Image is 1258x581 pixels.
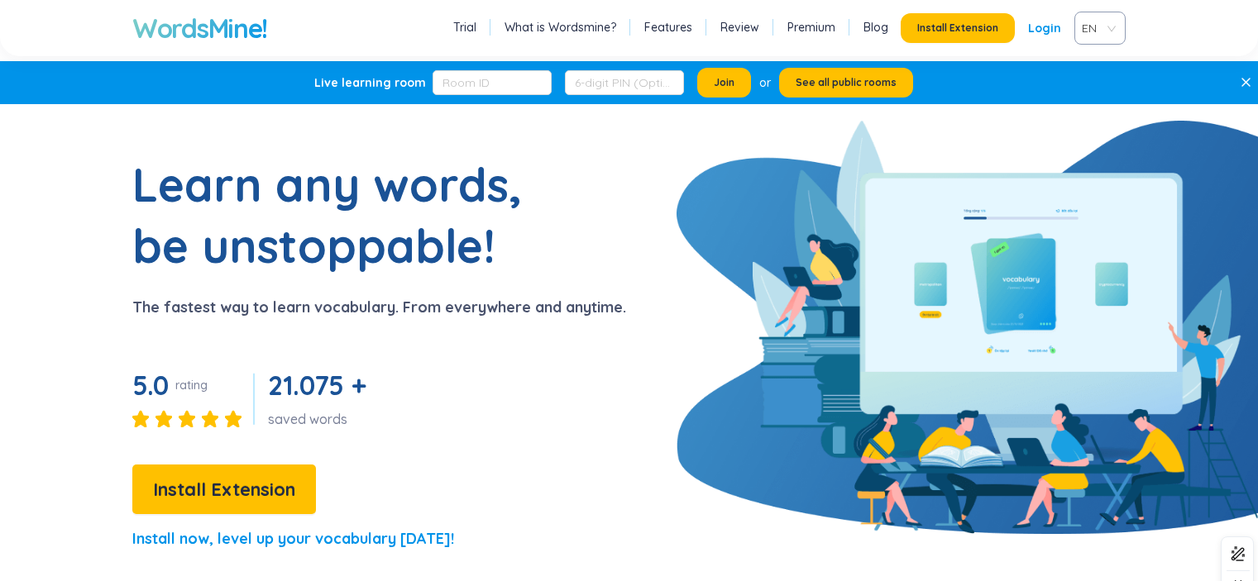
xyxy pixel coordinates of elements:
[505,19,616,36] a: What is Wordsmine?
[697,68,751,98] button: Join
[453,19,476,36] a: Trial
[314,74,426,91] div: Live learning room
[787,19,835,36] a: Premium
[901,13,1015,43] button: Install Extension
[779,68,913,98] button: See all public rooms
[132,483,316,499] a: Install Extension
[268,369,366,402] span: 21.075 +
[714,76,734,89] span: Join
[132,154,546,276] h1: Learn any words, be unstoppable!
[433,70,552,95] input: Room ID
[153,475,295,504] span: Install Extension
[175,377,208,393] div: rating
[132,464,316,514] button: Install Extension
[1082,16,1112,40] span: VIE
[917,21,998,35] span: Install Extension
[863,19,888,36] a: Blog
[1028,13,1061,43] a: Login
[644,19,692,36] a: Features
[565,70,684,95] input: 6-digit PIN (Optional)
[759,74,771,92] div: or
[132,12,267,45] a: WordsMine!
[132,369,169,402] span: 5.0
[132,296,626,319] p: The fastest way to learn vocabulary. From everywhere and anytime.
[796,76,897,89] span: See all public rooms
[132,527,454,550] p: Install now, level up your vocabulary [DATE]!
[720,19,759,36] a: Review
[268,410,372,428] div: saved words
